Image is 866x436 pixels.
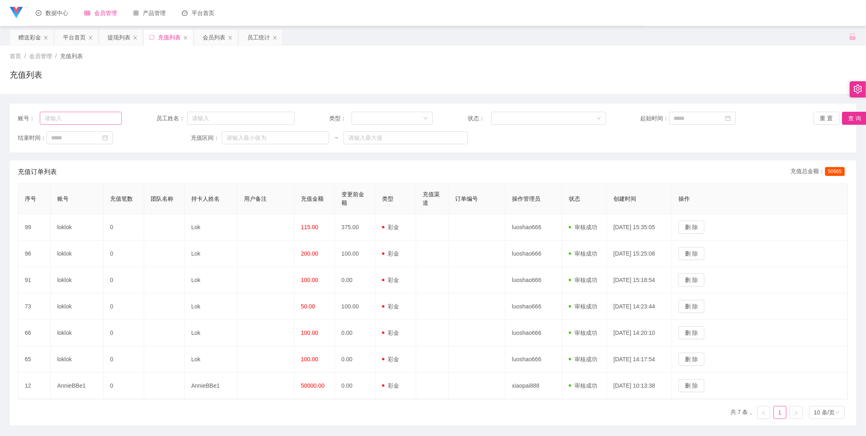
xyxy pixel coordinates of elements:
span: 审核成功 [569,277,597,283]
span: 115.00 [301,224,318,230]
span: 首页 [10,53,21,59]
span: 创建时间 [613,195,636,202]
td: loklok [51,293,104,320]
td: 12 [18,373,51,399]
span: 审核成功 [569,303,597,310]
td: Lok [185,293,238,320]
span: 充值金额 [301,195,324,202]
div: 赠送彩金 [18,30,41,45]
td: 0 [104,373,144,399]
button: 删 除 [678,326,704,339]
span: 变更前金额 [341,191,364,206]
td: 0.00 [335,346,376,373]
td: luoshao666 [505,293,562,320]
span: 充值列表 [60,53,83,59]
td: loklok [51,241,104,267]
span: 操作 [678,195,690,202]
i: 图标: unlock [849,33,856,40]
i: 图标: calendar [725,115,731,121]
td: 375.00 [335,214,376,241]
td: 0 [104,214,144,241]
td: 0 [104,346,144,373]
div: 员工统计 [247,30,270,45]
span: 订单编号 [455,195,478,202]
span: 彩金 [382,303,399,310]
td: luoshao666 [505,346,562,373]
li: 1 [773,406,786,419]
td: Lok [185,241,238,267]
td: 0.00 [335,267,376,293]
span: 结束时间： [18,134,46,142]
td: loklok [51,214,104,241]
span: 充值渠道 [423,191,440,206]
td: Lok [185,267,238,293]
span: 彩金 [382,277,399,283]
td: 66 [18,320,51,346]
span: 状态： [468,114,491,123]
span: 数据中心 [36,10,68,16]
i: 图标: down [835,410,840,416]
span: 100.00 [301,330,318,336]
i: 图标: close [183,35,188,40]
span: 审核成功 [569,382,597,389]
img: logo.9652507e.png [10,7,23,18]
td: xiaopai888 [505,373,562,399]
td: 91 [18,267,51,293]
td: Lok [185,320,238,346]
input: 请输入最大值 [343,131,467,144]
td: [DATE] 14:23:44 [607,293,672,320]
span: 会员管理 [29,53,52,59]
span: 用户备注 [244,195,267,202]
button: 删 除 [678,300,704,313]
div: 充值总金额： [791,167,848,177]
td: luoshao666 [505,214,562,241]
i: 图标: close [228,35,233,40]
span: 100.00 [301,356,318,362]
li: 上一页 [757,406,770,419]
h1: 充值列表 [10,69,42,81]
input: 请输入最小值为 [222,131,329,144]
i: 图标: close [43,35,48,40]
td: 0 [104,320,144,346]
span: 持卡人姓名 [191,195,220,202]
i: 图标: down [423,116,428,121]
span: 起始时间： [641,114,669,123]
span: / [55,53,57,59]
span: 100.00 [301,277,318,283]
span: 彩金 [382,356,399,362]
td: 0 [104,293,144,320]
span: 状态 [569,195,580,202]
div: 充值列表 [158,30,181,45]
i: 图标: close [88,35,93,40]
td: luoshao666 [505,241,562,267]
div: 提现列表 [108,30,130,45]
i: 图标: close [272,35,277,40]
td: 0 [104,267,144,293]
td: AnnieBBe1 [185,373,238,399]
td: [DATE] 14:17:54 [607,346,672,373]
i: 图标: close [133,35,138,40]
td: loklok [51,267,104,293]
span: / [24,53,26,59]
span: ~ [329,134,344,142]
button: 重 置 [814,112,840,125]
span: 审核成功 [569,330,597,336]
span: 50.00 [301,303,315,310]
button: 删 除 [678,353,704,366]
td: loklok [51,320,104,346]
td: [DATE] 10:13:38 [607,373,672,399]
span: 账号： [18,114,40,123]
td: 73 [18,293,51,320]
span: 彩金 [382,382,399,389]
span: 操作管理员 [512,195,540,202]
span: 团队名称 [151,195,173,202]
span: 账号 [57,195,69,202]
span: 类型： [329,114,352,123]
span: 200.00 [301,250,318,257]
span: 类型 [382,195,393,202]
span: 充值笔数 [110,195,133,202]
button: 删 除 [678,379,704,392]
td: 65 [18,346,51,373]
i: 图标: table [84,10,90,16]
div: 10 条/页 [814,406,835,419]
